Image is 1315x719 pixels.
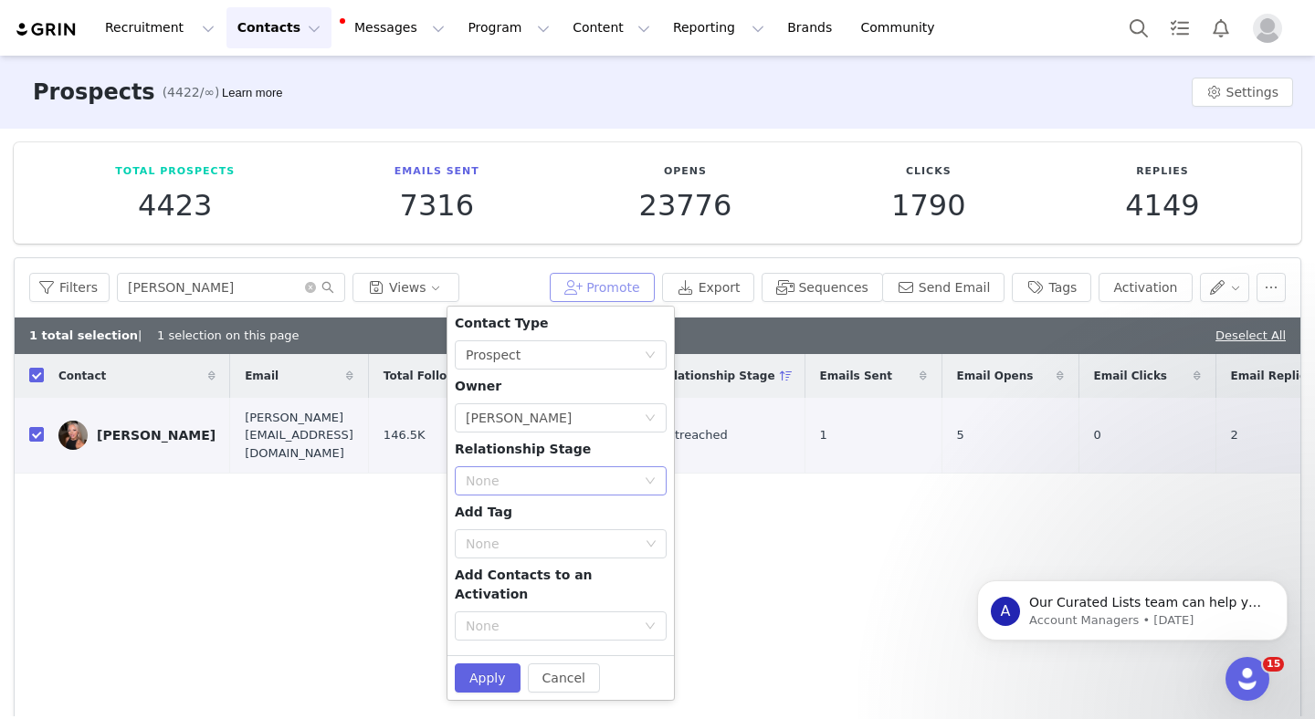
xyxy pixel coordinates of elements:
[645,412,656,425] i: icon: down
[29,328,138,342] b: 1 total selection
[1253,14,1282,43] img: placeholder-profile.jpg
[455,568,593,601] span: Add Contacts to an Activation
[218,84,286,102] div: Tooltip anchor
[662,7,775,48] button: Reporting
[305,282,316,293] i: icon: close-circle
[1125,164,1199,180] p: Replies
[957,426,964,444] span: 5
[1242,14,1300,43] button: Profile
[662,273,755,302] button: Export
[645,475,656,488] i: icon: down
[332,7,456,48] button: Messages
[1226,657,1269,701] iframe: Intercom live chat
[29,273,110,302] button: Filters
[466,472,636,490] div: None
[352,273,459,302] button: Views
[58,421,88,450] img: 1942636b-8a8c-4075-834b-9d0e50145400.jpg
[455,442,591,456] span: Relationship Stage
[394,164,479,180] p: Emails Sent
[466,535,639,553] div: None
[1012,273,1091,302] button: Tags
[466,617,636,635] div: None
[658,368,775,384] span: Relationship Stage
[1192,78,1293,107] button: Settings
[891,189,965,222] p: 1790
[528,663,600,693] button: Cancel
[455,379,501,393] span: Owner
[820,368,892,384] span: Emails Sent
[455,505,512,519] span: Add Tag
[1099,273,1192,302] button: Activation
[97,428,216,443] div: [PERSON_NAME]
[29,327,300,345] div: | 1 selection on this page
[645,349,656,362] i: icon: down
[115,164,235,180] p: Total Prospects
[891,164,965,180] p: Clicks
[776,7,848,48] a: Brands
[820,426,827,444] span: 1
[384,368,477,384] span: Total Followers
[1231,368,1314,384] span: Email Replies
[466,341,521,369] div: Prospect
[1125,189,1199,222] p: 4149
[762,273,882,302] button: Sequences
[1263,657,1284,672] span: 15
[94,7,226,48] button: Recruitment
[957,368,1034,384] span: Email Opens
[850,7,954,48] a: Community
[245,409,353,463] span: [PERSON_NAME][EMAIL_ADDRESS][DOMAIN_NAME]
[1119,7,1159,48] button: Search
[950,542,1315,670] iframe: Intercom notifications message
[163,83,220,102] span: (4422/∞)
[550,273,655,302] button: Promote
[384,426,426,444] span: 146.5K
[658,426,728,444] span: Outreached
[645,620,656,633] i: icon: down
[245,368,279,384] span: Email
[226,7,331,48] button: Contacts
[882,273,1005,302] button: Send Email
[15,21,79,38] img: grin logo
[562,7,661,48] button: Content
[33,76,155,109] h3: Prospects
[58,421,216,450] a: [PERSON_NAME]
[646,538,657,551] i: icon: down
[117,273,345,302] input: Search...
[639,189,732,222] p: 23776
[115,189,235,222] p: 4423
[455,316,548,330] span: Contact Type
[466,404,572,432] div: Hannah Wilde
[1160,7,1200,48] a: Tasks
[58,368,106,384] span: Contact
[457,7,561,48] button: Program
[394,189,479,222] p: 7316
[455,663,521,693] button: Apply
[1094,368,1167,384] span: Email Clicks
[1215,328,1286,342] a: Deselect All
[321,281,334,294] i: icon: search
[639,164,732,180] p: Opens
[1094,426,1101,444] span: 0
[1201,7,1241,48] button: Notifications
